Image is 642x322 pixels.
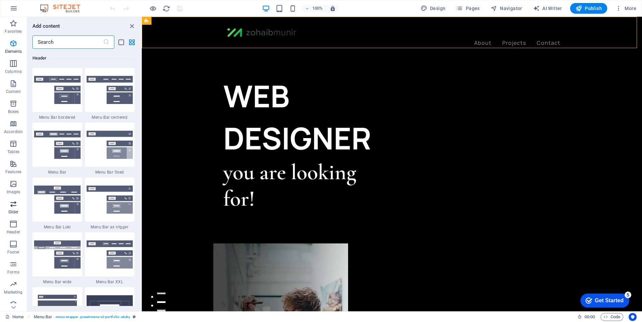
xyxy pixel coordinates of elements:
[5,69,22,74] p: Columns
[34,313,136,321] nav: breadcrumb
[32,123,82,175] div: Menu Bar
[87,131,133,159] img: menu-bar-fixed.svg
[32,115,82,120] span: Menu Bar bordered
[6,89,21,94] p: Content
[87,240,133,269] img: menu-bar-xxl.svg
[85,279,135,285] span: Menu Bar XXL
[32,68,82,120] div: Menu Bar bordered
[7,229,20,235] p: Header
[7,249,19,255] p: Footer
[488,3,525,14] button: Navigator
[55,313,130,321] span: . menu-wrapper .preset-menu-v2-portfolio .sticky
[85,178,135,230] div: Menu Bar as trigger
[32,232,82,285] div: Menu Bar wide
[5,29,22,34] p: Favorites
[85,123,135,175] div: Menu Bar fixed
[32,224,82,230] span: Menu Bar Loki
[601,313,623,321] button: Code
[32,279,82,285] span: Menu Bar wide
[34,186,81,214] img: menu-bar-loki.svg
[117,38,125,46] button: list-view
[85,170,135,175] span: Menu Bar fixed
[613,3,639,14] button: More
[5,169,21,175] p: Features
[7,270,19,275] p: Forms
[133,315,136,319] i: This element is a customizable preset
[615,5,636,12] span: More
[34,240,81,269] img: menu-bar-wide.svg
[32,178,82,230] div: Menu Bar Loki
[34,131,81,159] img: menu-bar.svg
[128,22,136,30] button: close panel
[34,76,81,104] img: menu-bar-bordered.svg
[530,3,565,14] button: AI Writer
[32,35,103,49] input: Search
[142,17,642,311] iframe: To enrich screen reader interactions, please activate Accessibility in Grammarly extension settings
[8,209,19,215] p: Slider
[629,313,637,321] button: Usercentrics
[533,5,562,12] span: AI Writer
[7,149,19,154] p: Tables
[4,129,23,134] p: Accordion
[5,49,22,54] p: Elements
[584,313,595,321] span: 00 00
[7,189,20,195] p: Images
[8,109,19,114] p: Boxes
[87,186,133,214] img: menu-bar-as-trigger.svg
[48,1,55,8] div: 5
[575,5,602,12] span: Publish
[491,5,522,12] span: Navigator
[128,38,136,46] button: grid-view
[85,224,135,230] span: Menu Bar as trigger
[570,3,607,14] button: Publish
[18,7,47,13] div: Get Started
[87,76,133,104] img: menu-bar-centered.svg
[85,115,135,120] span: Menu Bar centered
[5,313,24,321] a: Click to cancel selection. Double-click to open Pages
[4,3,52,17] div: Get Started 5 items remaining, 0% complete
[604,313,620,321] span: Code
[4,290,22,295] p: Marketing
[85,68,135,120] div: Menu Bar centered
[34,313,52,321] span: Click to select. Double-click to edit
[85,232,135,285] div: Menu Bar XXL
[32,54,134,62] h6: Header
[589,314,590,319] span: :
[32,22,60,30] h6: Add content
[32,170,82,175] span: Menu Bar
[577,313,595,321] h6: Session time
